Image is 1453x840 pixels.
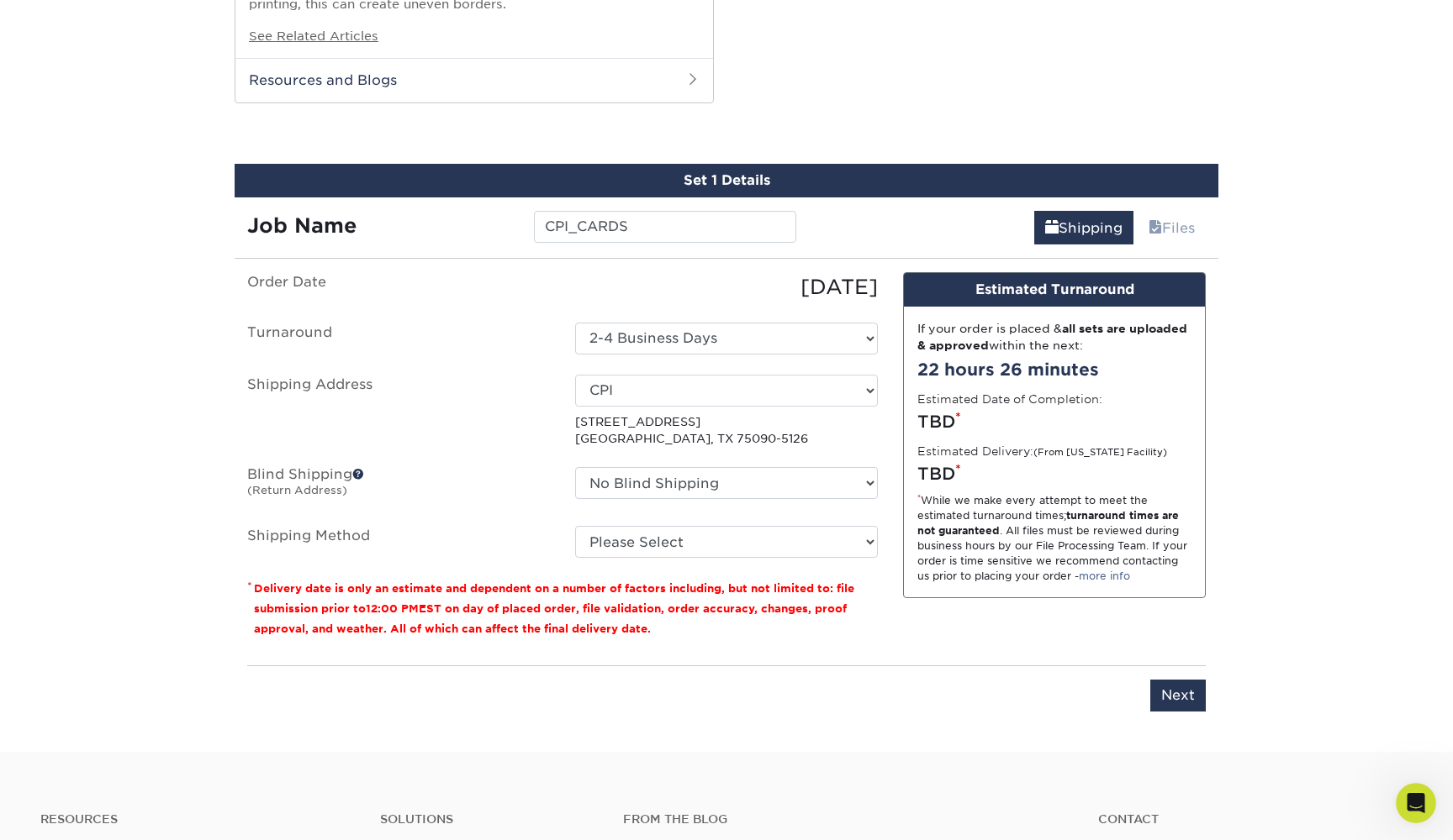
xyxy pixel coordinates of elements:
div: Close [295,7,325,37]
input: Next [1150,680,1206,711]
textarea: Message… [14,515,322,543]
button: Start recording [107,550,120,564]
img: Profile image for Irene [48,9,75,36]
h4: Solutions [380,812,598,827]
span: 12:00 PM [366,602,419,615]
h1: Primoprint [129,8,200,21]
label: Estimated Delivery: [917,443,1167,459]
a: Contact [1098,812,1413,827]
button: go back [11,7,43,39]
div: While we make every attempt to meet the estimated turnaround times; . All files must be reviewed ... [917,493,1191,584]
small: (Return Address) [247,484,347,496]
a: Files [1138,211,1206,244]
input: Enter a job name [534,211,795,243]
iframe: Intercom live chat [1396,783,1436,823]
div: If your order is placed & within the next: [917,320,1191,354]
div: TBD [917,409,1191,434]
h4: Resources [40,812,355,827]
div: [DATE] [563,272,890,302]
div: TBD [917,461,1191,486]
label: Order Date [235,272,563,302]
button: Emoji picker [26,550,40,564]
label: Shipping Method [235,526,563,558]
div: 22 hours 26 minutes [917,357,1191,382]
label: Estimated Date of Completion: [917,391,1102,407]
p: A few minutes [142,21,220,38]
div: Estimated Turnaround [904,273,1205,307]
span: shipping [1045,220,1059,236]
button: Gif picker [53,550,66,564]
strong: Job Name [247,213,357,238]
p: [STREET_ADDRESS] [GEOGRAPHIC_DATA], TX 75090-5126 [575,413,878,448]
small: (From [US_STATE] Facility) [1033,447,1167,458]
h4: From the Blog [623,812,1054,827]
label: Turnaround [235,323,563,354]
label: Blind Shipping [235,467,563,506]
a: See Related Articles [249,29,378,43]
img: Profile image for JenM [95,9,122,36]
a: Shipping [1034,211,1133,244]
button: Send a message… [287,543,315,570]
button: Upload attachment [80,550,93,564]
a: more info [1079,570,1130,582]
img: Profile image for Erica [71,9,98,36]
strong: all sets are uploaded & approved [917,322,1187,352]
span: files [1149,220,1162,236]
div: Set 1 Details [235,164,1218,197]
small: Delivery date is only an estimate and dependent on a number of factors including, but not limited... [254,582,854,635]
label: Shipping Address [235,375,563,448]
button: Home [263,7,295,39]
h2: Resources and Blogs [235,58,713,102]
